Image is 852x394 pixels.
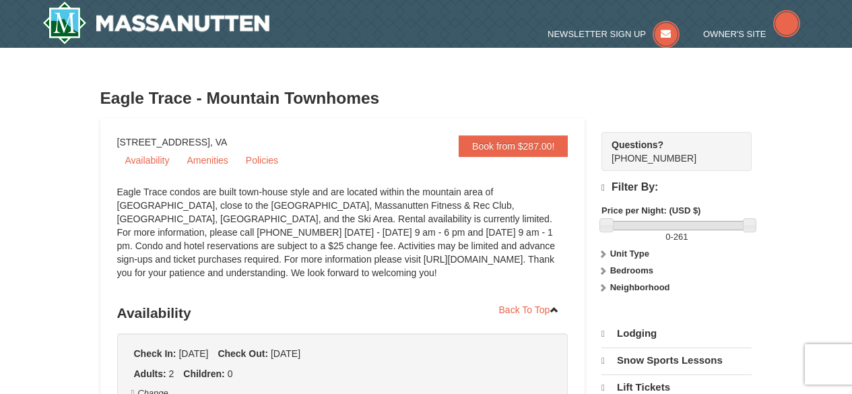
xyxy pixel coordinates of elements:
[178,150,236,170] a: Amenities
[601,181,752,194] h4: Filter By:
[459,135,568,157] a: Book from $287.00!
[601,321,752,346] a: Lodging
[42,1,270,44] img: Massanutten Resort Logo
[183,368,224,379] strong: Children:
[218,348,268,359] strong: Check Out:
[238,150,286,170] a: Policies
[490,300,568,320] a: Back To Top
[548,29,646,39] span: Newsletter Sign Up
[134,368,166,379] strong: Adults:
[178,348,208,359] span: [DATE]
[665,232,670,242] span: 0
[548,29,680,39] a: Newsletter Sign Up
[42,1,270,44] a: Massanutten Resort
[601,230,752,244] label: -
[610,282,670,292] strong: Neighborhood
[703,29,800,39] a: Owner's Site
[601,348,752,373] a: Snow Sports Lessons
[610,249,649,259] strong: Unit Type
[271,348,300,359] span: [DATE]
[612,139,663,150] strong: Questions?
[117,185,568,293] div: Eagle Trace condos are built town-house style and are located within the mountain area of [GEOGRA...
[601,205,700,216] strong: Price per Night: (USD $)
[134,348,176,359] strong: Check In:
[228,368,233,379] span: 0
[610,265,653,275] strong: Bedrooms
[100,85,752,112] h3: Eagle Trace - Mountain Townhomes
[703,29,766,39] span: Owner's Site
[612,138,727,164] span: [PHONE_NUMBER]
[117,300,568,327] h3: Availability
[169,368,174,379] span: 2
[674,232,688,242] span: 261
[117,150,178,170] a: Availability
